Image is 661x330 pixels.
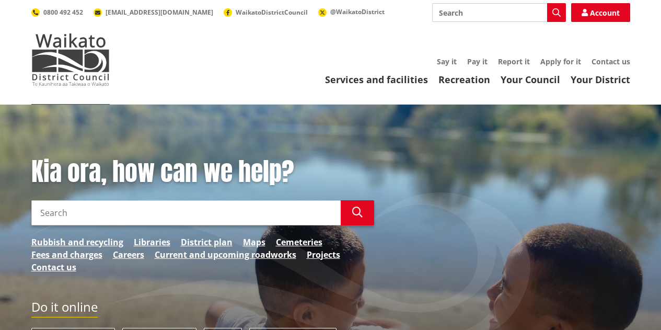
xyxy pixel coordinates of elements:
[106,8,213,17] span: [EMAIL_ADDRESS][DOMAIN_NAME]
[540,56,581,66] a: Apply for it
[113,248,144,261] a: Careers
[438,73,490,86] a: Recreation
[236,8,308,17] span: WaikatoDistrictCouncil
[318,7,385,16] a: @WaikatoDistrict
[31,33,110,86] img: Waikato District Council - Te Kaunihera aa Takiwaa o Waikato
[94,8,213,17] a: [EMAIL_ADDRESS][DOMAIN_NAME]
[501,73,560,86] a: Your Council
[31,248,102,261] a: Fees and charges
[592,56,630,66] a: Contact us
[31,8,83,17] a: 0800 492 452
[31,236,123,248] a: Rubbish and recycling
[437,56,457,66] a: Say it
[31,261,76,274] a: Contact us
[571,73,630,86] a: Your District
[276,236,322,248] a: Cemeteries
[243,236,265,248] a: Maps
[325,73,428,86] a: Services and facilities
[571,3,630,22] a: Account
[155,248,296,261] a: Current and upcoming roadworks
[307,248,340,261] a: Projects
[467,56,488,66] a: Pay it
[224,8,308,17] a: WaikatoDistrictCouncil
[134,236,170,248] a: Libraries
[181,236,233,248] a: District plan
[31,300,98,318] h2: Do it online
[31,157,374,187] h1: Kia ora, how can we help?
[330,7,385,16] span: @WaikatoDistrict
[498,56,530,66] a: Report it
[432,3,566,22] input: Search input
[31,200,341,225] input: Search input
[43,8,83,17] span: 0800 492 452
